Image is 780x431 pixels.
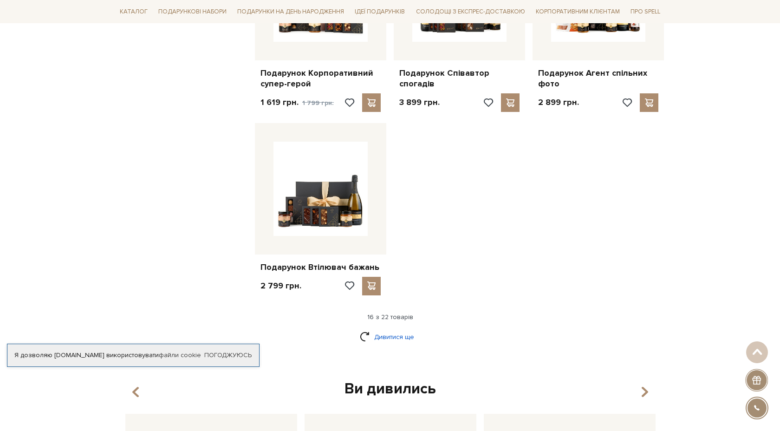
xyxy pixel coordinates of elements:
p: 3 899 грн. [399,97,440,108]
a: Подарунки на День народження [234,5,348,19]
a: Дивитися ще [360,329,420,345]
span: 1 799 грн. [302,99,334,107]
p: 1 619 грн. [260,97,334,108]
a: Подарунок Корпоративний супер-герой [260,68,381,90]
a: Подарункові набори [155,5,230,19]
a: файли cookie [159,351,201,359]
a: Погоджуюсь [204,351,252,359]
a: Солодощі з експрес-доставкою [412,4,529,20]
div: Ви дивились [122,379,658,399]
p: 2 799 грн. [260,281,301,291]
a: Ідеї подарунків [351,5,409,19]
p: 2 899 грн. [538,97,579,108]
a: Подарунок Співавтор спогадів [399,68,520,90]
a: Подарунок Агент спільних фото [538,68,658,90]
a: Каталог [116,5,151,19]
a: Корпоративним клієнтам [532,5,624,19]
div: 16 з 22 товарів [112,313,668,321]
div: Я дозволяю [DOMAIN_NAME] використовувати [7,351,259,359]
a: Про Spell [627,5,664,19]
a: Подарунок Втілювач бажань [260,262,381,273]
